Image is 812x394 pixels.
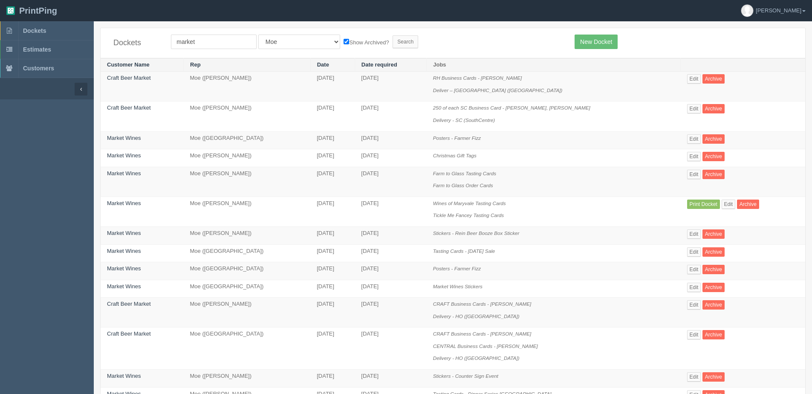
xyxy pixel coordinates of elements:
th: Jobs [427,58,681,72]
input: Customer Name [171,35,257,49]
td: [DATE] [310,370,355,388]
a: Archive [702,330,725,339]
input: Show Archived? [344,39,349,44]
td: [DATE] [355,167,426,197]
td: [DATE] [310,131,355,149]
td: [DATE] [355,244,426,262]
a: Edit [687,247,701,257]
a: Archive [702,265,725,274]
i: Tasting Cards - [DATE] Sale [433,248,495,254]
td: Moe ([PERSON_NAME]) [184,101,311,131]
a: Market Wines [107,170,141,177]
td: [DATE] [310,167,355,197]
a: Edit [687,229,701,239]
i: Delivery - HO ([GEOGRAPHIC_DATA]) [433,313,520,319]
td: Moe ([GEOGRAPHIC_DATA]) [184,280,311,298]
a: Craft Beer Market [107,104,151,111]
a: Archive [702,104,725,113]
a: Archive [702,247,725,257]
a: Customer Name [107,61,150,68]
a: Archive [702,283,725,292]
i: Christmas Gift Tags [433,153,477,158]
label: Show Archived? [344,37,389,47]
input: Search [393,35,418,48]
i: Market Wines Stickers [433,284,483,289]
td: [DATE] [355,101,426,131]
a: Market Wines [107,135,141,141]
td: [DATE] [355,298,426,327]
a: Archive [702,229,725,239]
a: Edit [687,330,701,339]
td: [DATE] [310,262,355,280]
a: Edit [687,104,701,113]
td: Moe ([PERSON_NAME]) [184,370,311,388]
a: Craft Beer Market [107,75,151,81]
a: Edit [687,283,701,292]
a: Edit [687,300,701,310]
td: Moe ([GEOGRAPHIC_DATA]) [184,244,311,262]
td: Moe ([PERSON_NAME]) [184,298,311,327]
td: Moe ([PERSON_NAME]) [184,149,311,167]
a: Edit [687,372,701,382]
i: CRAFT Business Cards - [PERSON_NAME] [433,331,532,336]
i: Stickers - Counter Sign Event [433,373,498,379]
a: Archive [702,170,725,179]
td: [DATE] [310,226,355,244]
img: logo-3e63b451c926e2ac314895c53de4908e5d424f24456219fb08d385ab2e579770.png [6,6,15,15]
td: [DATE] [310,72,355,101]
i: Wines of Maryvale Tasting Cards [433,200,506,206]
i: Farm to Glass Tasting Cards [433,171,496,176]
td: Moe ([PERSON_NAME]) [184,197,311,226]
td: Moe ([GEOGRAPHIC_DATA]) [184,327,311,370]
td: [DATE] [310,244,355,262]
td: [DATE] [355,131,426,149]
td: [DATE] [355,327,426,370]
td: Moe ([PERSON_NAME]) [184,72,311,101]
td: [DATE] [355,149,426,167]
a: Edit [722,200,736,209]
span: Dockets [23,27,46,34]
td: [DATE] [355,226,426,244]
a: Date [317,61,329,68]
i: Delivery - SC (SouthCentre) [433,117,495,123]
a: Archive [702,372,725,382]
i: Posters - Farmer Fizz [433,135,481,141]
td: [DATE] [355,370,426,388]
i: CENTRAL Business Cards - [PERSON_NAME] [433,343,538,349]
td: Moe ([PERSON_NAME]) [184,167,311,197]
a: Edit [687,152,701,161]
a: Market Wines [107,283,141,290]
td: [DATE] [310,298,355,327]
i: Farm to Glass Order Cards [433,183,493,188]
td: [DATE] [355,280,426,298]
a: Edit [687,74,701,84]
a: Archive [702,300,725,310]
a: Archive [702,152,725,161]
i: Tickle Me Fancey Tasting Cards [433,212,504,218]
td: [DATE] [355,262,426,280]
a: Market Wines [107,200,141,206]
a: Edit [687,265,701,274]
td: Moe ([GEOGRAPHIC_DATA]) [184,131,311,149]
td: [DATE] [310,327,355,370]
a: Market Wines [107,152,141,159]
td: [DATE] [310,149,355,167]
td: Moe ([GEOGRAPHIC_DATA]) [184,262,311,280]
a: Craft Beer Market [107,301,151,307]
i: 250 of each SC Business Card - [PERSON_NAME], [PERSON_NAME] [433,105,590,110]
a: Edit [687,170,701,179]
td: [DATE] [310,280,355,298]
span: Customers [23,65,54,72]
a: Market Wines [107,373,141,379]
a: Rep [190,61,201,68]
a: Archive [702,134,725,144]
a: New Docket [575,35,618,49]
a: Market Wines [107,265,141,272]
a: Archive [737,200,759,209]
i: Stickers - Rein Beer Booze Box Sticker [433,230,520,236]
a: Archive [702,74,725,84]
span: Estimates [23,46,51,53]
a: Edit [687,134,701,144]
a: Market Wines [107,248,141,254]
h4: Dockets [113,39,158,47]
